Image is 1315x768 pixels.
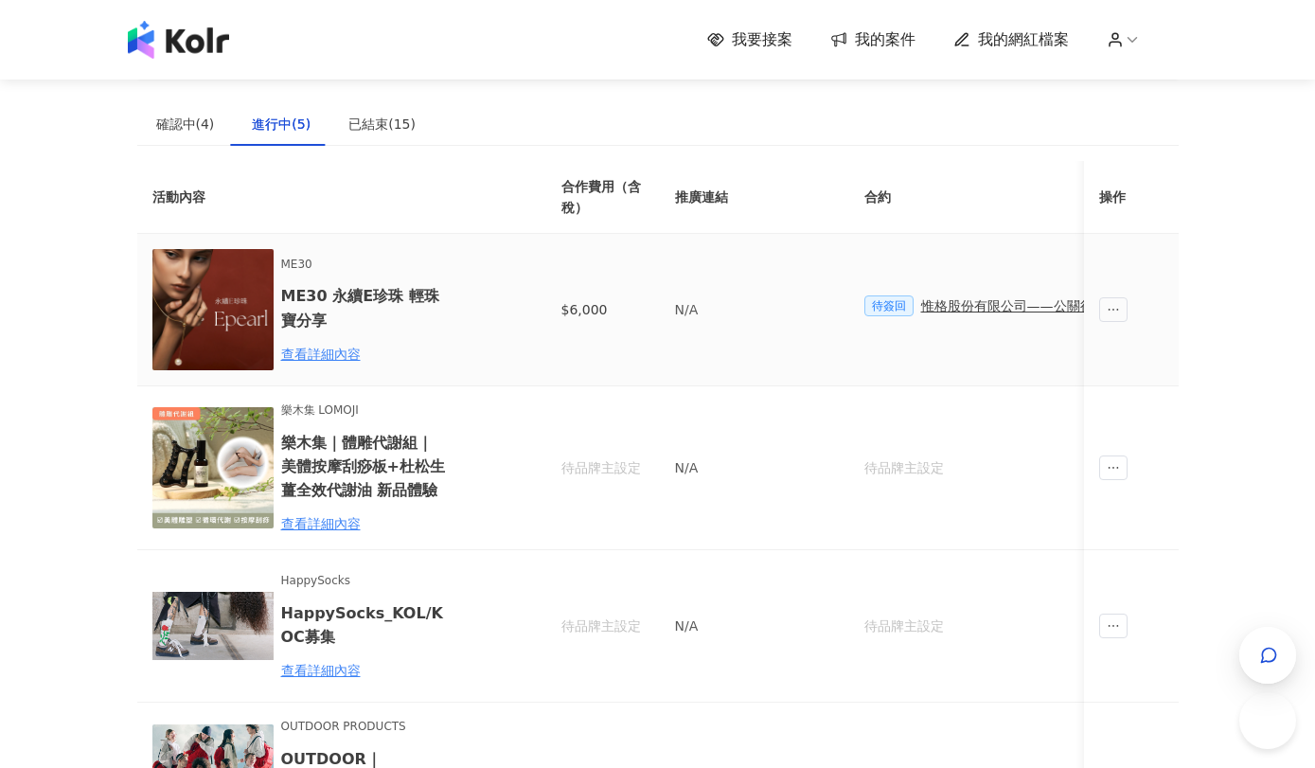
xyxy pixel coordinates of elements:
div: 待品牌主設定 [561,457,645,478]
div: 確認中(4) [156,114,215,134]
h6: HappySocks_KOL/KOC募集 [281,601,447,649]
h6: 樂木集｜體雕代謝組｜美體按摩刮痧板+杜松生薑全效代謝油 新品體驗 [281,431,447,502]
div: 待品牌主設定 [864,457,1173,478]
a: 我的網紅檔案 [953,29,1069,50]
div: 查看詳細內容 [281,344,447,365]
span: 待簽回 [864,295,914,316]
div: 待品牌主設定 [864,616,1173,636]
div: 進行中(5) [252,114,311,134]
a: 我要接案 [707,29,792,50]
th: 活動內容 [137,161,516,234]
h6: ME30 永續E珍珠 輕珠寶分享 [281,284,447,331]
div: 已結束(15) [348,114,416,134]
a: 我的案件 [830,29,915,50]
span: ellipsis [1099,614,1128,638]
span: ME30 [281,256,447,274]
span: 我的案件 [855,29,915,50]
img: HappySocks [152,565,274,687]
td: $6,000 [546,234,660,386]
div: 查看詳細內容 [281,513,447,534]
th: 合約 [849,161,1188,234]
span: 我的網紅檔案 [978,29,1069,50]
img: logo [128,21,229,59]
span: HappySocks [281,572,447,590]
span: 樂木集 LOMOJI [281,402,447,420]
span: OUTDOOR PRODUCTS [281,718,447,736]
th: 推廣連結 [660,161,849,234]
th: 操作 [1084,161,1179,234]
p: N/A [675,457,834,478]
p: N/A [675,299,834,320]
img: ME30 永續E珍珠 系列輕珠寶 [152,249,274,370]
p: N/A [675,616,834,636]
img: 體雕代謝組｜刮刮！美體按摩刮痧板+杜松生薑全效代謝按摩油50ml [152,407,274,528]
th: 合作費用（含稅） [546,161,660,234]
div: 待品牌主設定 [561,616,645,636]
iframe: Help Scout Beacon - Open [1239,692,1296,749]
div: 查看詳細內容 [281,660,447,681]
span: ellipsis [1099,455,1128,480]
div: 惟格股份有限公司——公關行銷活動合約書 [921,295,1173,316]
span: ellipsis [1099,297,1128,322]
span: 我要接案 [732,29,792,50]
